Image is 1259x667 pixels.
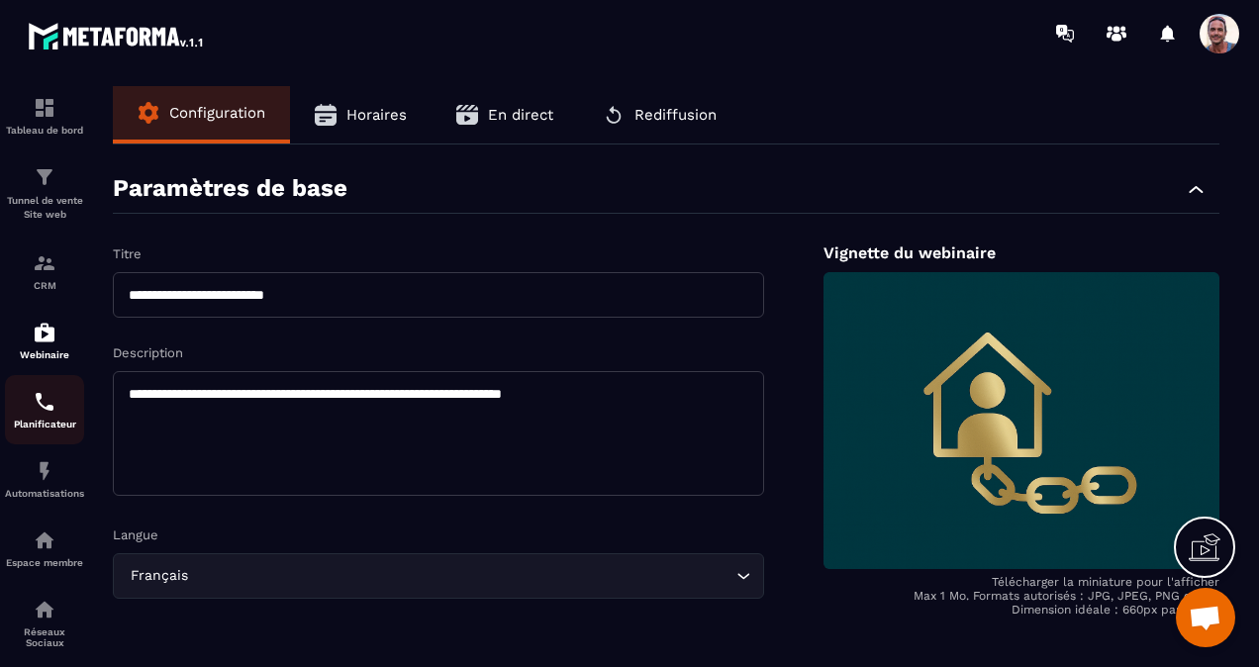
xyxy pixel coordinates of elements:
[5,626,84,648] p: Réseaux Sociaux
[169,104,265,122] span: Configuration
[5,514,84,583] a: automationsautomationsEspace membre
[823,589,1219,603] p: Max 1 Mo. Formats autorisés : JPG, JPEG, PNG et GIF
[823,243,1219,262] p: Vignette du webinaire
[823,575,1219,589] p: Télécharger la miniature pour l'afficher
[346,106,407,124] span: Horaires
[634,106,717,124] span: Rediffusion
[432,86,578,143] button: En direct
[5,444,84,514] a: automationsautomationsAutomatisations
[126,565,192,587] span: Français
[5,375,84,444] a: schedulerschedulerPlanificateur
[5,125,84,136] p: Tableau de bord
[33,321,56,344] img: automations
[5,306,84,375] a: automationsautomationsWebinaire
[5,81,84,150] a: formationformationTableau de bord
[488,106,553,124] span: En direct
[33,528,56,552] img: automations
[5,194,84,222] p: Tunnel de vente Site web
[5,488,84,499] p: Automatisations
[113,345,183,360] label: Description
[113,246,142,261] label: Titre
[5,557,84,568] p: Espace membre
[5,280,84,291] p: CRM
[113,86,290,140] button: Configuration
[28,18,206,53] img: logo
[33,165,56,189] img: formation
[1176,588,1235,647] div: Ouvrir le chat
[5,419,84,429] p: Planificateur
[5,150,84,237] a: formationformationTunnel de vente Site web
[5,583,84,663] a: social-networksocial-networkRéseaux Sociaux
[113,527,158,542] label: Langue
[33,598,56,621] img: social-network
[33,459,56,483] img: automations
[5,349,84,360] p: Webinaire
[113,553,764,599] div: Search for option
[5,237,84,306] a: formationformationCRM
[33,96,56,120] img: formation
[33,251,56,275] img: formation
[33,390,56,414] img: scheduler
[113,174,347,203] p: Paramètres de base
[823,603,1219,617] p: Dimension idéale : 660px par 440px
[290,86,432,143] button: Horaires
[578,86,741,143] button: Rediffusion
[192,565,731,587] input: Search for option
